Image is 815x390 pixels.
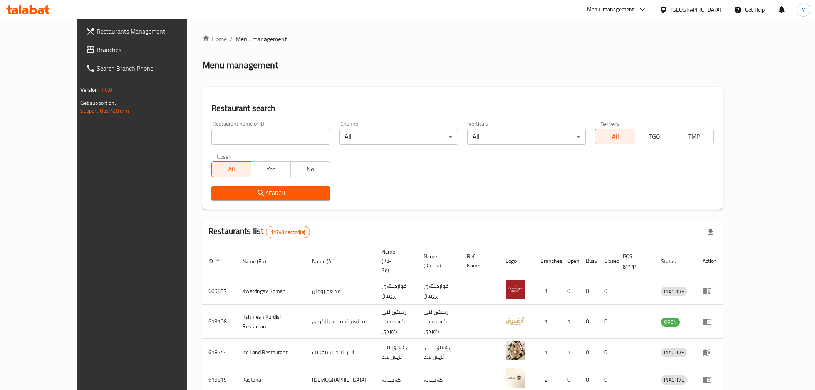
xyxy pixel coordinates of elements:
[211,161,251,177] button: All
[242,257,276,266] span: Name (En)
[661,348,687,357] span: INACTIVE
[661,257,686,266] span: Status
[534,305,561,339] td: 1
[339,129,458,145] div: All
[500,245,534,277] th: Logo
[376,339,418,366] td: ڕێستۆرانتی ئایس لاند
[598,305,617,339] td: 0
[306,277,376,305] td: مطعم رومان
[236,339,306,366] td: Ice Land Restaurant
[254,164,287,175] span: Yes
[703,348,717,357] div: Menu
[598,339,617,366] td: 0
[80,98,116,108] span: Get support on:
[80,59,213,77] a: Search Branch Phone
[382,247,408,275] span: Name (Ku-So)
[215,164,248,175] span: All
[703,286,717,296] div: Menu
[418,339,461,366] td: .ڕێستۆرانتی ئایس لاند
[595,129,635,144] button: All
[701,223,720,241] div: Export file
[211,186,330,200] button: Search
[674,129,714,144] button: TMP
[801,5,806,14] span: M
[534,245,561,277] th: Branches
[236,34,287,44] span: Menu management
[506,368,525,388] img: Kastana
[376,277,418,305] td: خواردنگەی ڕۆمان
[661,375,687,384] span: INACTIVE
[290,161,330,177] button: No
[97,27,206,36] span: Restaurants Management
[506,341,525,360] img: Ice Land Restaurant
[661,287,687,296] span: INACTIVE
[202,34,723,44] nav: breadcrumb
[638,131,671,142] span: TGO
[217,154,231,159] label: Upsell
[467,252,490,270] span: Ref. Name
[306,305,376,339] td: مطعم كشميش الكردي
[80,22,213,40] a: Restaurants Management
[418,305,461,339] td: رێستۆرانتی کشمیشى كوردى
[561,305,580,339] td: 1
[580,305,598,339] td: 0
[506,311,525,330] img: Kshmesh Kurdish Restaurant
[218,188,324,198] span: Search
[251,161,290,177] button: Yes
[376,305,418,339] td: رێستۆرانتی کشمیشى كوردى
[703,375,717,384] div: Menu
[599,131,632,142] span: All
[236,277,306,305] td: Xwardngay Roman
[561,277,580,305] td: 0
[561,339,580,366] td: 1
[677,131,711,142] span: TMP
[506,280,525,299] img: Xwardngay Roman
[80,85,99,95] span: Version:
[661,318,680,327] div: OPEN
[306,339,376,366] td: ايس لاند ريستورانت
[418,277,461,305] td: خواردنگەی ڕۆمان
[534,339,561,366] td: 1
[580,339,598,366] td: 0
[635,129,674,144] button: TGO
[208,225,310,238] h2: Restaurants list
[312,257,345,266] span: Name (Ar)
[424,252,451,270] span: Name (Ku-Ba)
[671,5,721,14] div: [GEOGRAPHIC_DATA]
[202,339,236,366] td: 618744
[696,245,723,277] th: Action
[580,277,598,305] td: 0
[623,252,646,270] span: POS group
[230,34,233,44] li: /
[202,59,278,71] h2: Menu management
[534,277,561,305] td: 1
[80,106,129,116] a: Support.OpsPlatform
[97,45,206,54] span: Branches
[202,305,236,339] td: 613108
[101,85,112,95] span: 1.0.0
[202,34,227,44] a: Home
[80,40,213,59] a: Branches
[587,5,634,14] div: Menu-management
[598,245,617,277] th: Closed
[208,257,223,266] span: ID
[266,226,310,238] div: Total records count
[598,277,617,305] td: 0
[703,317,717,326] div: Menu
[211,103,714,114] h2: Restaurant search
[97,64,206,73] span: Search Branch Phone
[294,164,327,175] span: No
[266,229,310,236] span: 11749 record(s)
[236,305,306,339] td: Kshmesh Kurdish Restaurant
[561,245,580,277] th: Open
[600,121,620,126] label: Delivery
[467,129,586,145] div: All
[211,129,330,145] input: Search for restaurant name or ID..
[580,245,598,277] th: Busy
[661,318,680,326] span: OPEN
[202,277,236,305] td: 609857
